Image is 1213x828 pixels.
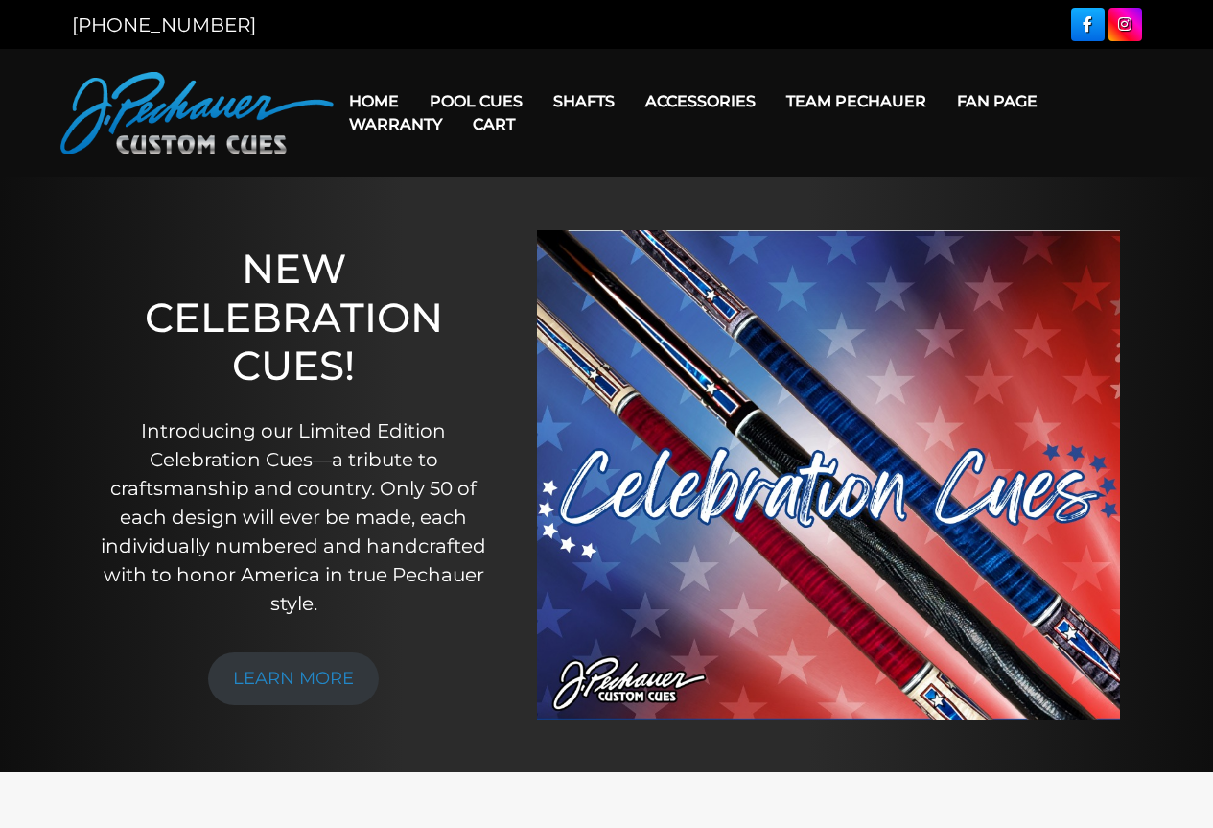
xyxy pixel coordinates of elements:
img: Pechauer Custom Cues [60,72,334,154]
p: Introducing our Limited Edition Celebration Cues—a tribute to craftsmanship and country. Only 50 ... [101,416,487,618]
a: Home [334,77,414,126]
h1: NEW CELEBRATION CUES! [101,245,487,390]
a: Cart [457,100,530,149]
a: Pool Cues [414,77,538,126]
a: [PHONE_NUMBER] [72,13,256,36]
a: Accessories [630,77,771,126]
a: LEARN MORE [208,652,379,705]
a: Fan Page [942,77,1053,126]
a: Warranty [334,100,457,149]
a: Shafts [538,77,630,126]
a: Team Pechauer [771,77,942,126]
